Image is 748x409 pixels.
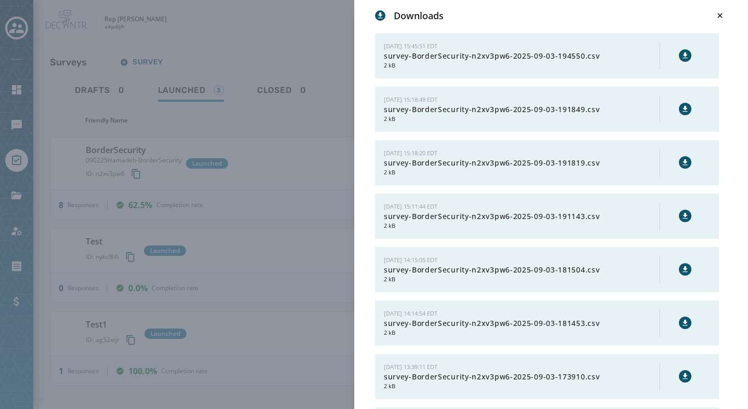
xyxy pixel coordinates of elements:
span: survey-BorderSecurity-n2xv3pw6-2025-09-03-191849.csv [384,104,659,115]
span: [DATE] 14:14:54 EDT [384,309,437,317]
span: [DATE] 15:11:44 EDT [384,202,437,210]
span: 2 kB [384,329,659,337]
span: survey-BorderSecurity-n2xv3pw6-2025-09-03-181504.csv [384,265,659,275]
span: survey-BorderSecurity-n2xv3pw6-2025-09-03-191819.csv [384,158,659,168]
span: survey-BorderSecurity-n2xv3pw6-2025-09-03-173910.csv [384,372,659,382]
span: 2 kB [384,275,659,284]
span: 2 kB [384,222,659,230]
span: 2 kB [384,61,659,70]
span: [DATE] 13:39:11 EDT [384,363,437,371]
span: [DATE] 15:45:51 EDT [384,42,437,50]
span: survey-BorderSecurity-n2xv3pw6-2025-09-03-191143.csv [384,211,659,222]
span: 2 kB [384,115,659,124]
span: [DATE] 15:18:20 EDT [384,149,437,157]
span: 2 kB [384,168,659,177]
span: 2 kB [384,382,659,391]
h3: Downloads [394,8,444,23]
span: survey-BorderSecurity-n2xv3pw6-2025-09-03-194550.csv [384,51,659,61]
span: [DATE] 14:15:05 EDT [384,256,437,264]
span: survey-BorderSecurity-n2xv3pw6-2025-09-03-181453.csv [384,318,659,329]
span: [DATE] 15:18:49 EDT [384,96,437,103]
